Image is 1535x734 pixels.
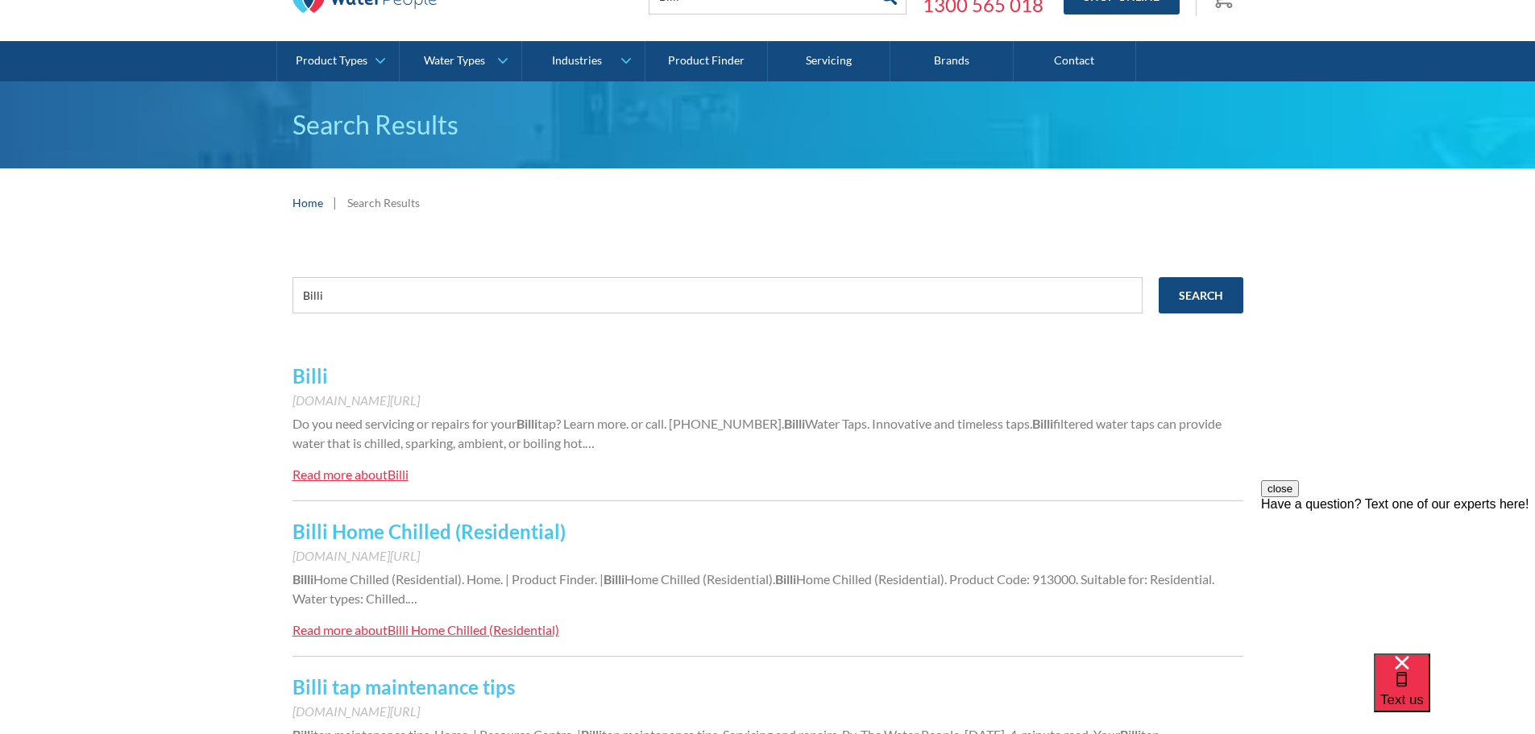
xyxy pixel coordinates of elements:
[292,465,409,484] a: Read more aboutBilli
[296,54,367,68] div: Product Types
[347,194,420,211] div: Search Results
[292,520,566,543] a: Billi Home Chilled (Residential)
[292,702,1243,721] div: [DOMAIN_NAME][URL]
[292,622,388,637] div: Read more about
[1014,41,1136,81] a: Contact
[1032,416,1053,431] strong: Billi
[1261,480,1535,674] iframe: podium webchat widget prompt
[292,467,388,482] div: Read more about
[522,41,644,81] a: Industries
[292,391,1243,410] div: [DOMAIN_NAME][URL]
[313,571,604,587] span: Home Chilled (Residential). Home. | Product Finder. |
[292,277,1143,313] input: e.g. chilled water cooler
[400,41,521,81] a: Water Types
[517,416,537,431] strong: Billi
[624,571,775,587] span: Home Chilled (Residential).
[292,416,1222,450] span: filtered water taps can provide water that is chilled, sparking, ambient, or boiling hot.
[1159,277,1243,313] input: Search
[388,622,559,637] div: Billi Home Chilled (Residential)
[424,54,485,68] div: Water Types
[537,416,784,431] span: tap? Learn more. or call. [PHONE_NUMBER].
[585,435,595,450] span: …
[292,620,559,640] a: Read more aboutBilli Home Chilled (Residential)
[292,571,1214,606] span: Home Chilled (Residential). Product Code: 913000. Suitable for: Residential. Water types: Chilled.
[277,41,399,81] a: Product Types
[604,571,624,587] strong: Billi
[408,591,417,606] span: …
[1374,653,1535,734] iframe: podium webchat widget bubble
[768,41,890,81] a: Servicing
[292,194,323,211] a: Home
[292,675,515,699] a: Billi tap maintenance tips
[805,416,1032,431] span: Water Taps. Innovative and timeless taps.
[890,41,1013,81] a: Brands
[775,571,796,587] strong: Billi
[292,571,313,587] strong: Billi
[552,54,602,68] div: Industries
[784,416,805,431] strong: Billi
[645,41,768,81] a: Product Finder
[292,106,1243,144] h1: Search Results
[331,193,339,212] div: |
[292,416,517,431] span: Do you need servicing or repairs for your
[388,467,409,482] div: Billi
[292,364,328,388] a: Billi
[292,546,1243,566] div: [DOMAIN_NAME][URL]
